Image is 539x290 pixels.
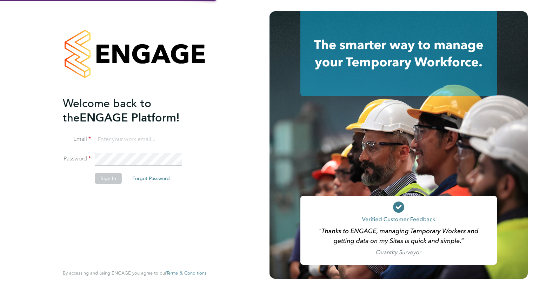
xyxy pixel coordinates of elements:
[63,97,151,125] span: Welcome back to the
[63,270,207,276] span: By accessing and using ENGAGE you agree to our
[166,270,207,276] a: Terms & Conditions
[127,173,175,184] button: Forgot Password
[95,133,182,146] input: Enter your work email...
[95,173,122,184] button: Sign In
[63,155,91,163] label: Password
[63,136,91,143] label: Email
[63,96,200,125] h2: ENGAGE Platform!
